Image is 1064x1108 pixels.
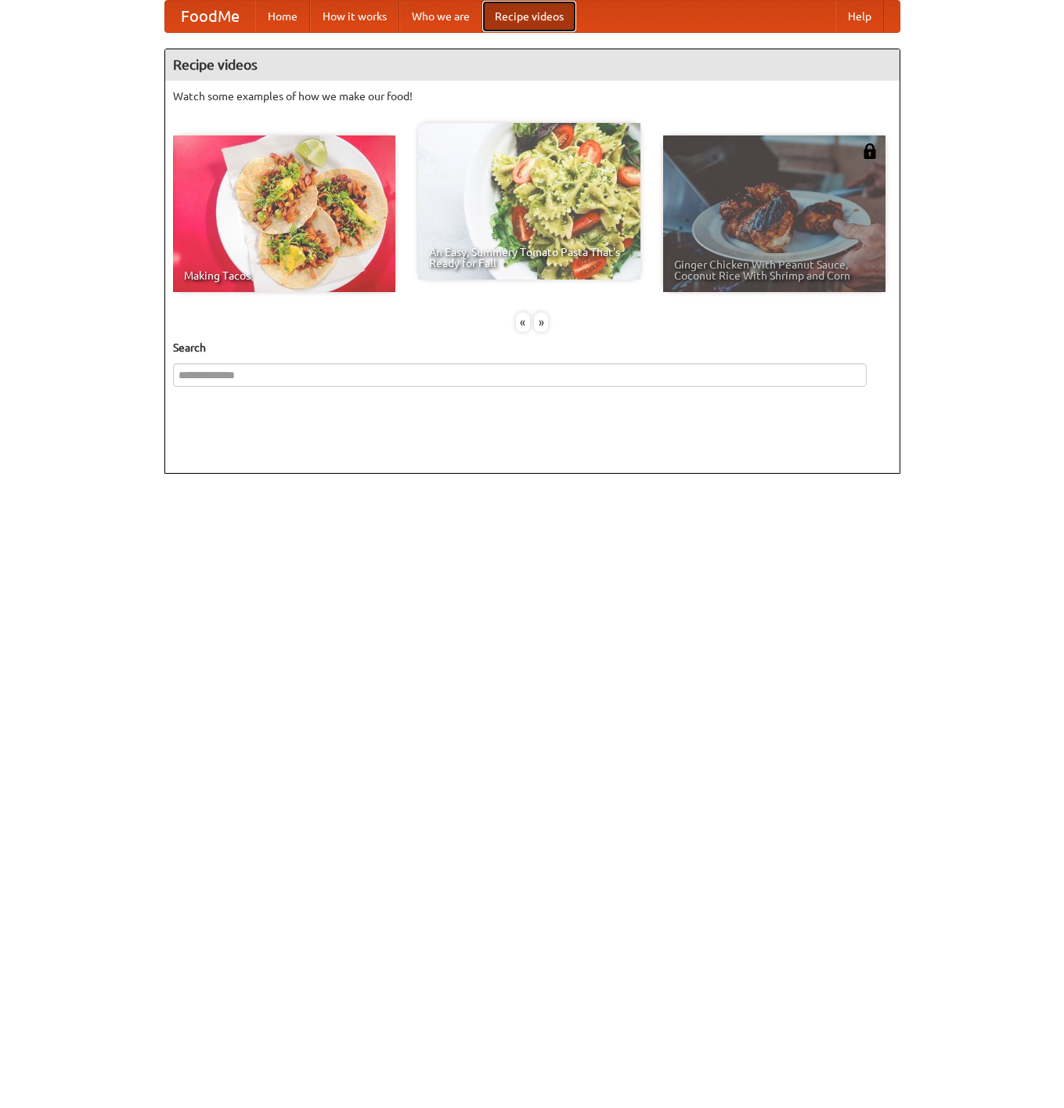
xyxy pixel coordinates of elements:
a: Making Tacos [173,135,395,292]
div: » [534,312,548,332]
h4: Recipe videos [165,49,900,81]
a: Who we are [399,1,482,32]
h5: Search [173,340,892,355]
a: Help [835,1,884,32]
span: An Easy, Summery Tomato Pasta That's Ready for Fall [429,247,629,269]
a: How it works [310,1,399,32]
a: FoodMe [165,1,255,32]
span: Making Tacos [184,270,384,281]
a: Recipe videos [482,1,576,32]
div: « [516,312,530,332]
p: Watch some examples of how we make our food! [173,88,892,104]
a: Home [255,1,310,32]
a: An Easy, Summery Tomato Pasta That's Ready for Fall [418,123,640,280]
img: 483408.png [862,143,878,159]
